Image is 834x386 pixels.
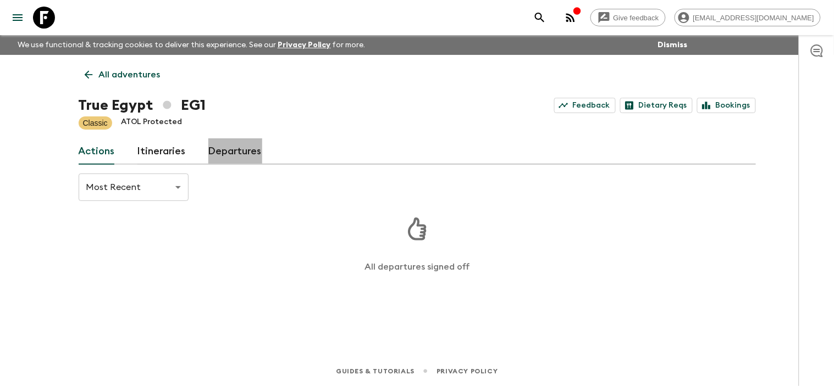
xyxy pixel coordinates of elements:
a: Itineraries [137,138,186,165]
a: Dietary Reqs [620,98,693,113]
a: Bookings [697,98,756,113]
button: search adventures [529,7,551,29]
button: Dismiss [655,37,691,53]
p: We use functional & tracking cookies to deliver this experience. See our for more. [13,35,370,55]
div: [EMAIL_ADDRESS][DOMAIN_NAME] [675,9,821,26]
a: Give feedback [590,9,666,26]
p: ATOL Protected [121,116,183,130]
a: Privacy Policy [437,365,498,377]
a: Privacy Policy [278,41,331,49]
p: Classic [83,118,108,128]
a: All adventures [79,64,167,86]
a: Guides & Tutorials [336,365,415,377]
div: Most Recent [79,172,189,203]
span: [EMAIL_ADDRESS][DOMAIN_NAME] [687,14,820,22]
a: Departures [208,138,262,165]
p: All departures signed off [364,261,470,272]
button: menu [7,7,29,29]
p: All adventures [99,68,161,81]
a: Feedback [554,98,616,113]
a: Actions [79,138,115,165]
span: Give feedback [607,14,665,22]
h1: True Egypt EG1 [79,94,206,116]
